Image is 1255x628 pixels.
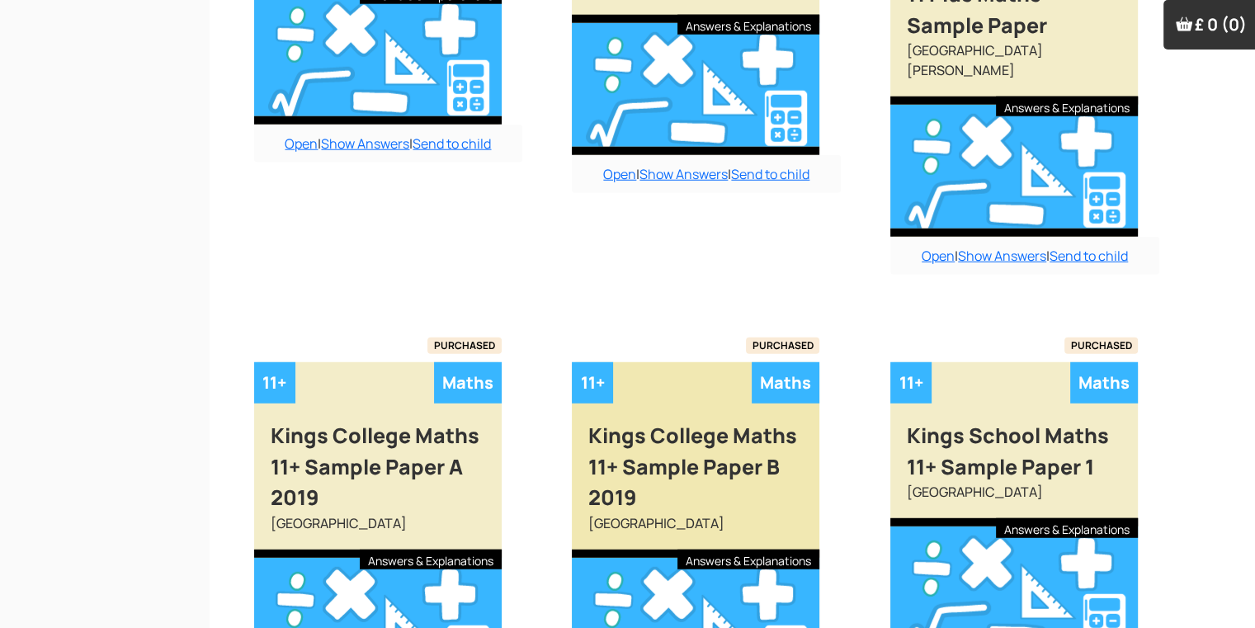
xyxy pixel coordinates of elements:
div: [GEOGRAPHIC_DATA] [254,513,502,550]
div: Kings School Maths 11+ Sample Paper 1 [890,404,1138,482]
div: Answers & Explanations [360,550,502,569]
div: [GEOGRAPHIC_DATA][PERSON_NAME] [890,40,1138,97]
a: Send to child [413,135,491,153]
span: PURCHASED [746,338,820,354]
a: Open [603,165,636,183]
div: Answers & Explanations [677,550,819,569]
div: Maths [434,362,502,404]
div: | | [890,237,1159,275]
a: Show Answers [639,165,728,183]
img: Your items in the shopping basket [1176,16,1192,32]
div: [GEOGRAPHIC_DATA] [890,482,1138,518]
div: 11+ [890,362,932,404]
div: 11+ [254,362,295,404]
a: Show Answers [958,247,1046,265]
div: Answers & Explanations [996,518,1138,538]
div: Answers & Explanations [996,97,1138,116]
div: Kings College Maths 11+ Sample Paper A 2019 [254,404,502,513]
span: PURCHASED [427,338,502,354]
a: Open [285,135,318,153]
div: Maths [1070,362,1138,404]
div: [GEOGRAPHIC_DATA] [572,513,819,550]
span: £ 0 (0) [1195,13,1247,35]
div: Kings College Maths 11+ Sample Paper B 2019 [572,404,819,513]
div: 11+ [572,362,613,404]
div: | | [572,155,841,193]
div: Answers & Explanations [677,15,819,35]
a: Show Answers [321,135,409,153]
span: PURCHASED [1064,338,1139,354]
a: Send to child [1050,247,1128,265]
a: Open [922,247,955,265]
a: Send to child [731,165,809,183]
div: | | [254,125,523,163]
div: Maths [752,362,819,404]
